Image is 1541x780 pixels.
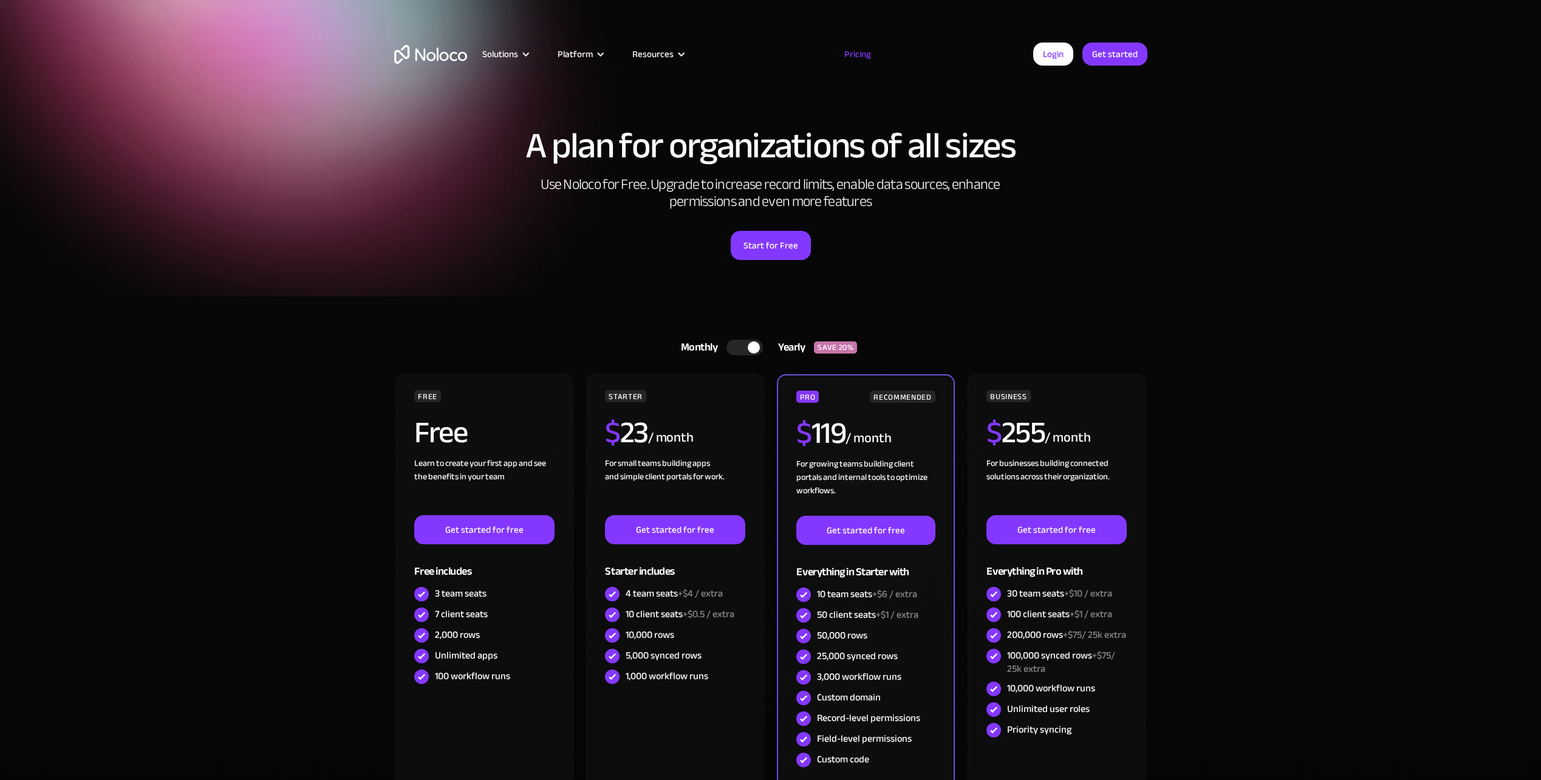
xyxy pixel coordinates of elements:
a: Get started for free [605,515,745,544]
span: +$1 / extra [1070,605,1112,623]
div: 25,000 synced rows [817,649,898,663]
div: Resources [632,46,674,62]
div: RECOMMENDED [870,391,935,403]
div: 1,000 workflow runs [626,669,708,683]
h2: Use Noloco for Free. Upgrade to increase record limits, enable data sources, enhance permissions ... [528,176,1014,210]
span: +$0.5 / extra [683,605,734,623]
div: 50 client seats [817,608,918,621]
a: Get started for free [986,515,1126,544]
a: Login [1033,43,1073,66]
div: BUSINESS [986,390,1030,402]
div: 3 team seats [435,587,487,600]
div: Yearly [763,338,814,357]
span: $ [605,404,620,461]
div: Priority syncing [1007,723,1071,736]
span: $ [796,405,812,462]
div: Everything in Pro with [986,544,1126,584]
div: Record-level permissions [817,711,920,725]
div: 30 team seats [1007,587,1112,600]
a: home [394,45,467,64]
div: Everything in Starter with [796,545,935,584]
div: Custom domain [817,691,881,704]
div: 10,000 rows [626,628,674,641]
div: Unlimited apps [435,649,497,662]
span: +$4 / extra [678,584,723,603]
div: FREE [414,390,441,402]
h2: 255 [986,417,1045,448]
div: 10 team seats [817,587,917,601]
div: / month [648,428,694,448]
a: Get started for free [796,516,935,545]
div: Resources [617,46,698,62]
div: STARTER [605,390,646,402]
span: +$6 / extra [872,585,917,603]
div: 4 team seats [626,587,723,600]
div: For small teams building apps and simple client portals for work. ‍ [605,457,745,515]
div: Unlimited user roles [1007,702,1090,716]
div: Field-level permissions [817,732,912,745]
div: 100,000 synced rows [1007,649,1126,676]
div: Learn to create your first app and see the benefits in your team ‍ [414,457,554,515]
div: Solutions [482,46,518,62]
div: / month [1045,428,1090,448]
h2: 119 [796,418,846,448]
div: Platform [542,46,617,62]
span: +$75/ 25k extra [1007,646,1115,678]
div: Starter includes [605,544,745,584]
div: Monthly [666,338,727,357]
div: 100 workflow runs [435,669,510,683]
div: For businesses building connected solutions across their organization. ‍ [986,457,1126,515]
div: Solutions [467,46,542,62]
div: PRO [796,391,819,403]
div: 7 client seats [435,607,488,621]
span: +$75/ 25k extra [1063,626,1126,644]
div: 10 client seats [626,607,734,621]
span: +$10 / extra [1064,584,1112,603]
div: 2,000 rows [435,628,480,641]
div: SAVE 20% [814,341,857,354]
div: 10,000 workflow runs [1007,682,1095,695]
div: 5,000 synced rows [626,649,702,662]
div: Platform [558,46,593,62]
span: $ [986,404,1002,461]
a: Start for Free [731,231,811,260]
a: Pricing [829,46,886,62]
div: 100 client seats [1007,607,1112,621]
h2: 23 [605,417,648,448]
div: 3,000 workflow runs [817,670,901,683]
a: Get started for free [414,515,554,544]
span: +$1 / extra [876,606,918,624]
div: Free includes [414,544,554,584]
a: Get started [1082,43,1147,66]
div: / month [846,429,891,448]
div: 200,000 rows [1007,628,1126,641]
div: 50,000 rows [817,629,867,642]
h1: A plan for organizations of all sizes [394,128,1147,164]
h2: Free [414,417,467,448]
div: Custom code [817,753,869,766]
div: For growing teams building client portals and internal tools to optimize workflows. [796,457,935,516]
